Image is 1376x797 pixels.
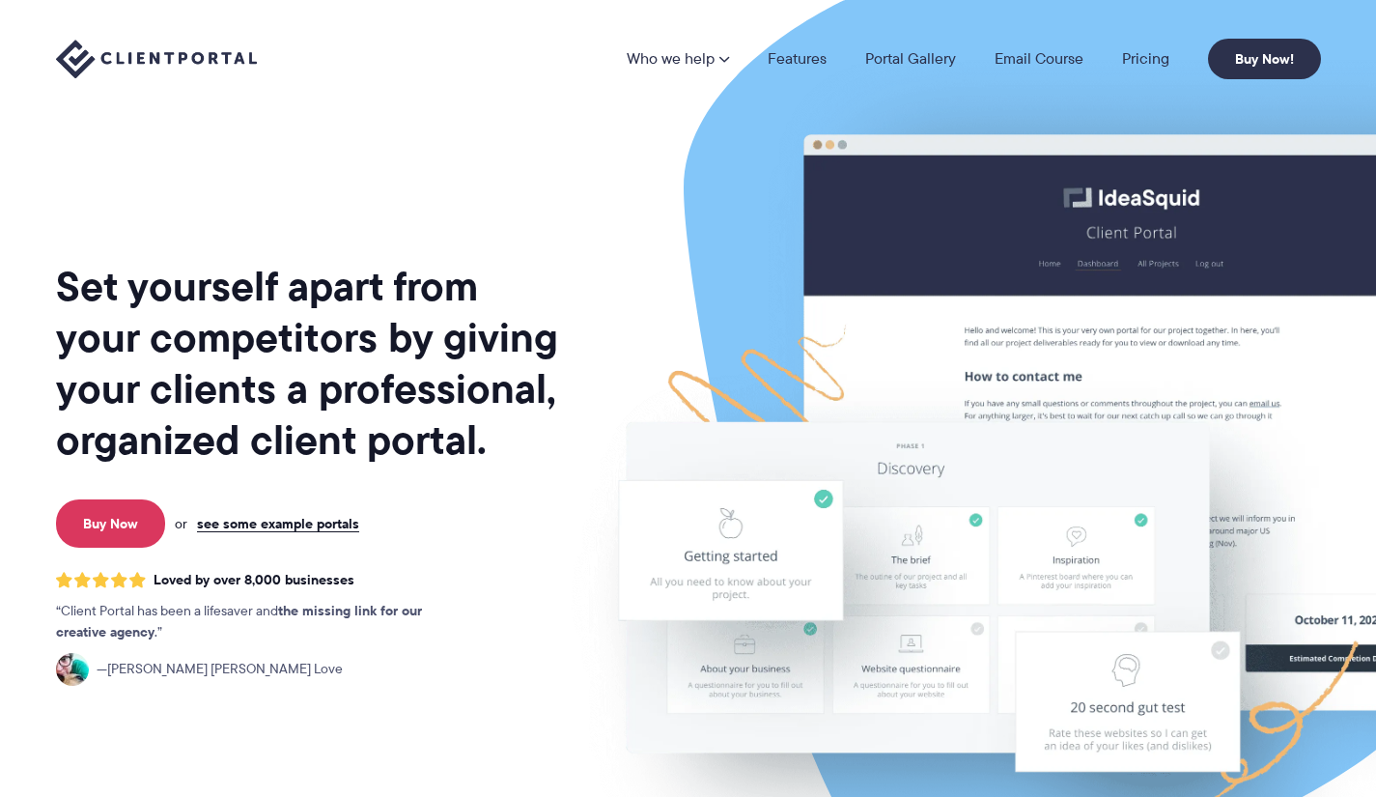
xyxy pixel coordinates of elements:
a: Pricing [1122,51,1169,67]
a: Buy Now! [1208,39,1321,79]
a: Portal Gallery [865,51,956,67]
span: [PERSON_NAME] [PERSON_NAME] Love [97,659,343,680]
span: or [175,515,187,532]
h1: Set yourself apart from your competitors by giving your clients a professional, organized client ... [56,261,562,466]
a: Buy Now [56,499,165,548]
a: Email Course [995,51,1083,67]
p: Client Portal has been a lifesaver and . [56,601,462,643]
a: see some example portals [197,515,359,532]
strong: the missing link for our creative agency [56,600,422,642]
a: Who we help [627,51,729,67]
a: Features [768,51,827,67]
span: Loved by over 8,000 businesses [154,572,354,588]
